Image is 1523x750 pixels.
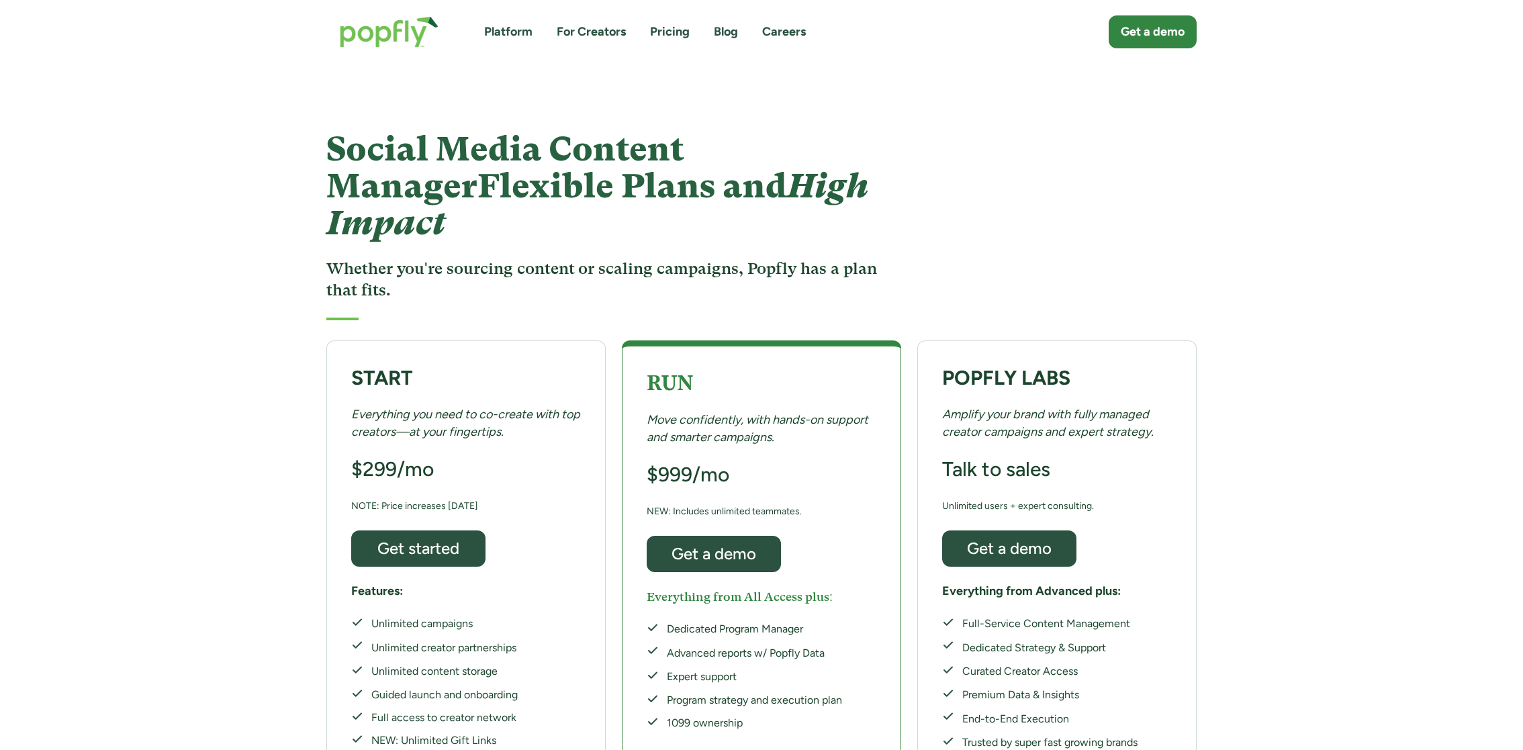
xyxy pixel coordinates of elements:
[371,710,518,725] div: Full access to creator network
[371,733,518,748] div: NEW: Unlimited Gift Links
[962,639,1138,656] div: Dedicated Strategy & Support
[962,616,1138,631] div: Full-Service Content Management
[962,688,1138,702] div: Premium Data & Insights
[371,616,518,631] div: Unlimited campaigns
[667,622,842,637] div: Dedicated Program Manager
[667,669,842,684] div: Expert support
[962,710,1138,727] div: End-to-End Execution
[363,540,473,557] div: Get started
[326,167,868,242] span: Flexible Plans and
[647,588,833,605] h5: Everything from All Access plus:
[1109,15,1197,48] a: Get a demo
[1121,24,1185,40] div: Get a demo
[351,583,403,600] h5: Features:
[942,583,1121,600] h5: Everything from Advanced plus:
[650,24,690,40] a: Pricing
[942,365,1070,390] strong: POPFLY LABS
[326,167,868,242] em: High Impact
[942,407,1154,438] em: Amplify your brand with fully managed creator campaigns and expert strategy.
[371,639,518,656] div: Unlimited creator partnerships
[762,24,806,40] a: Careers
[326,131,883,242] h1: Social Media Content Manager
[351,498,478,514] div: NOTE: Price increases [DATE]
[962,735,1138,750] div: Trusted by super fast growing brands
[962,664,1138,679] div: Curated Creator Access
[647,371,693,395] strong: RUN
[351,530,486,567] a: Get started
[667,693,842,708] div: Program strategy and execution plan
[326,3,452,61] a: home
[351,457,434,482] h3: $299/mo
[647,462,729,487] h3: $999/mo
[942,530,1076,567] a: Get a demo
[557,24,626,40] a: For Creators
[714,24,738,40] a: Blog
[326,258,883,301] h3: Whether you're sourcing content or scaling campaigns, Popfly has a plan that fits.
[647,503,802,520] div: NEW: Includes unlimited teammates.
[954,540,1064,557] div: Get a demo
[942,457,1050,482] h3: Talk to sales
[371,688,518,702] div: Guided launch and onboarding
[667,716,842,731] div: 1099 ownership
[351,407,580,438] em: Everything you need to co-create with top creators—at your fingertips.
[647,536,781,572] a: Get a demo
[942,498,1094,514] div: Unlimited users + expert consulting.
[351,365,413,390] strong: START
[659,545,769,562] div: Get a demo
[484,24,533,40] a: Platform
[647,412,868,444] em: Move confidently, with hands-on support and smarter campaigns.
[371,664,518,679] div: Unlimited content storage
[667,645,842,661] div: Advanced reports w/ Popfly Data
